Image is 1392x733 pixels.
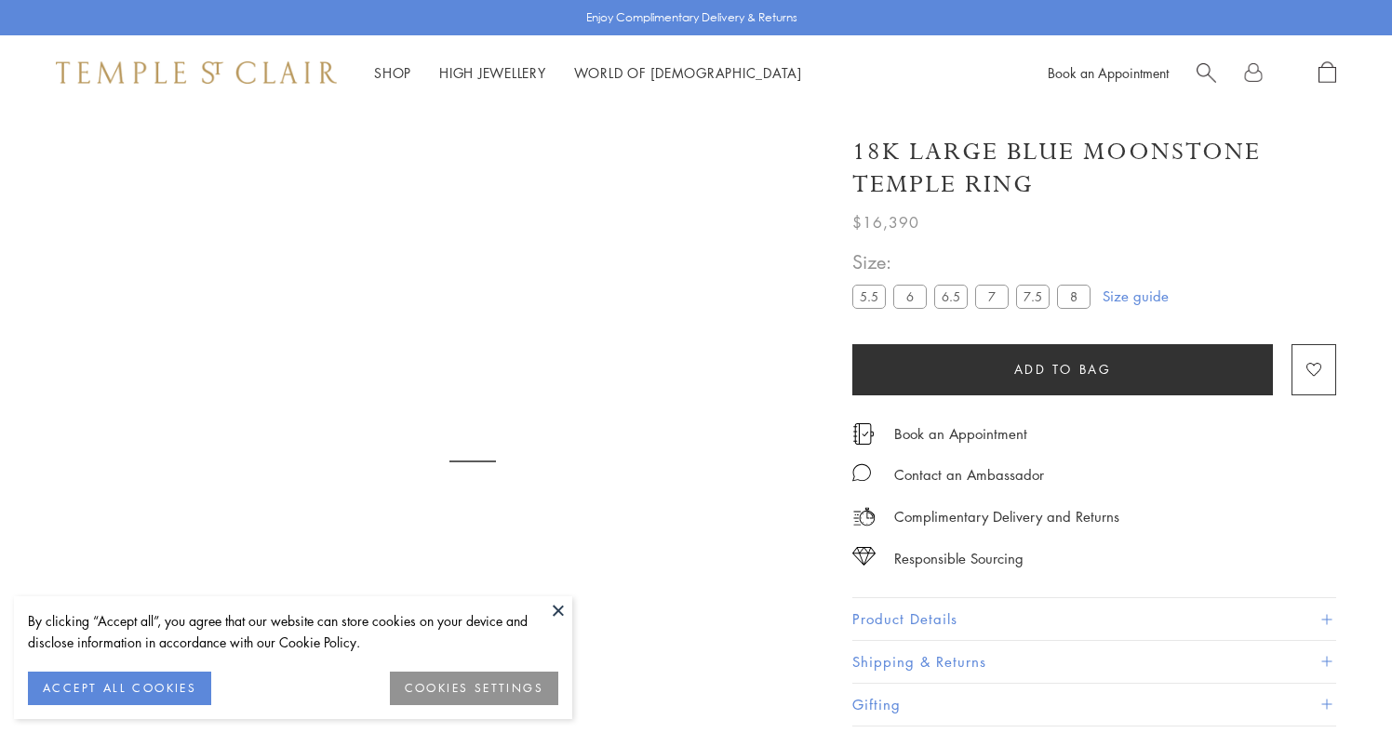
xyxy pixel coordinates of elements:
div: Contact an Ambassador [894,463,1044,486]
nav: Main navigation [374,61,802,85]
img: MessageIcon-01_2.svg [852,463,871,482]
a: Size guide [1103,287,1169,305]
img: Temple St. Clair [56,61,337,84]
img: icon_appointment.svg [852,423,875,445]
p: Complimentary Delivery and Returns [894,505,1119,528]
a: ShopShop [374,63,411,82]
button: COOKIES SETTINGS [390,672,558,705]
label: 7.5 [1016,285,1050,308]
label: 8 [1057,285,1091,308]
div: By clicking “Accept all”, you agree that our website can store cookies on your device and disclos... [28,610,558,653]
a: Book an Appointment [1048,63,1169,82]
span: Add to bag [1014,359,1112,380]
div: Responsible Sourcing [894,547,1024,570]
iframe: Gorgias live chat messenger [1299,646,1373,714]
label: 7 [975,285,1009,308]
button: Add to bag [852,344,1273,395]
img: icon_delivery.svg [852,505,876,528]
img: icon_sourcing.svg [852,547,876,566]
span: $16,390 [852,210,919,234]
button: Shipping & Returns [852,641,1336,683]
button: Product Details [852,598,1336,640]
a: Search [1197,61,1216,85]
a: Open Shopping Bag [1318,61,1336,85]
label: 6 [893,285,927,308]
p: Enjoy Complimentary Delivery & Returns [586,8,797,27]
a: Book an Appointment [894,423,1027,444]
label: 5.5 [852,285,886,308]
a: World of [DEMOGRAPHIC_DATA]World of [DEMOGRAPHIC_DATA] [574,63,802,82]
a: High JewelleryHigh Jewellery [439,63,546,82]
label: 6.5 [934,285,968,308]
button: Gifting [852,684,1336,726]
span: Size: [852,247,1098,277]
h1: 18K Large Blue Moonstone Temple Ring [852,136,1336,201]
button: ACCEPT ALL COOKIES [28,672,211,705]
